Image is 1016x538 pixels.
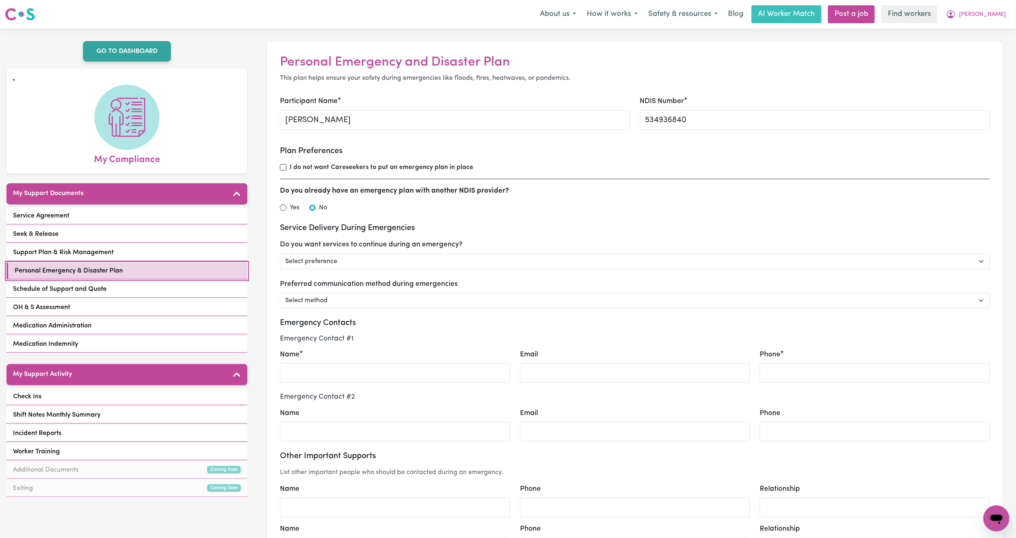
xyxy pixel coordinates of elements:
[280,524,299,534] label: Name
[280,73,990,83] p: This plan helps ensure your safety during emergencies like floods, fires, heatwaves, or pandemics.
[640,96,684,107] label: NDIS Number
[207,484,241,492] small: Coming Soon
[207,466,241,474] small: Coming Soon
[280,408,299,419] label: Name
[83,41,171,61] a: GO TO DASHBOARD
[752,5,822,23] a: AI Worker Match
[7,462,247,479] a: Additional DocumentsComing Soon
[7,318,247,334] a: Medication Administration
[13,85,241,167] a: My Compliance
[7,281,247,298] a: Schedule of Support and Quote
[760,484,800,494] label: Relationship
[7,244,247,261] a: Support Plan & Risk Management
[290,203,299,213] label: Yes
[280,223,990,233] h3: Service Delivery During Emergencies
[13,190,83,198] h5: My Support Documents
[13,229,59,239] span: Seek & Release
[13,392,42,402] span: Check Ins
[581,6,643,23] button: How it works
[7,389,247,405] a: Check Ins
[13,284,107,294] span: Schedule of Support and Quote
[13,465,79,475] span: Additional Documents
[760,524,800,534] label: Relationship
[280,239,463,250] label: Do you want services to continue during an emergency?
[280,96,338,107] label: Participant Name
[959,10,1006,19] span: [PERSON_NAME]
[760,408,780,419] label: Phone
[13,248,114,257] span: Support Plan & Risk Management
[280,468,990,477] p: List other important people who should be contacted during an emergency.
[13,447,60,457] span: Worker Training
[983,505,1009,531] iframe: Button to launch messaging window, conversation in progress
[520,349,538,360] label: Email
[520,408,538,419] label: Email
[7,183,247,204] button: My Support Documents
[5,5,35,24] a: Careseekers logo
[7,364,247,385] button: My Support Activity
[7,407,247,424] a: Shift Notes Monthly Summary
[280,349,299,360] label: Name
[7,226,247,243] a: Seek & Release
[520,484,541,494] label: Phone
[15,266,123,276] span: Personal Emergency & Disaster Plan
[13,211,69,221] span: Service Agreement
[5,7,35,22] img: Careseekers logo
[520,524,541,534] label: Phone
[13,483,33,493] span: Exiting
[13,428,61,438] span: Incident Reports
[760,349,780,360] label: Phone
[280,146,990,156] h3: Plan Preferences
[13,339,78,349] span: Medication Indemnity
[643,6,723,23] button: Safety & resources
[280,484,299,494] label: Name
[7,263,247,279] a: Personal Emergency & Disaster Plan
[941,6,1011,23] button: My Account
[7,336,247,353] a: Medication Indemnity
[280,186,509,196] label: Do you already have an emergency plan with another NDIS provider?
[280,279,458,290] label: Preferred communication method during emergencies
[7,299,247,316] a: OH & S Assessment
[13,371,72,378] h5: My Support Activity
[280,55,990,70] h2: Personal Emergency and Disaster Plan
[881,5,937,23] a: Find workers
[319,203,327,213] label: No
[828,5,875,23] a: Post a job
[13,303,70,312] span: OH & S Assessment
[280,393,990,401] h4: Emergency Contact # 2
[280,451,990,461] h3: Other Important Supports
[723,5,748,23] a: Blog
[280,334,990,343] h4: Emergency Contact # 1
[7,480,247,497] a: ExitingComing Soon
[280,318,990,328] h3: Emergency Contacts
[7,444,247,460] a: Worker Training
[290,164,473,171] strong: I do not want Careseekers to put an emergency plan in place
[7,208,247,224] a: Service Agreement
[535,6,581,23] button: About us
[13,410,101,420] span: Shift Notes Monthly Summary
[13,321,92,331] span: Medication Administration
[94,150,160,167] span: My Compliance
[7,425,247,442] a: Incident Reports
